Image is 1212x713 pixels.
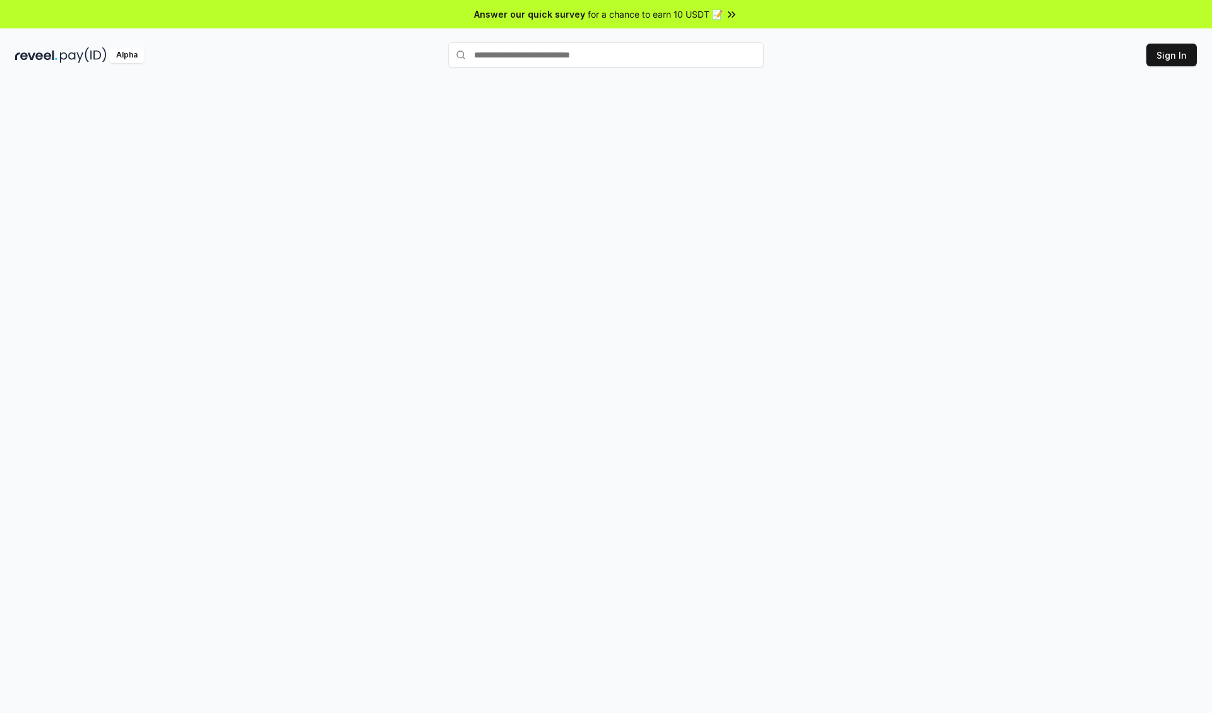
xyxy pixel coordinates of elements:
div: Alpha [109,47,145,63]
img: reveel_dark [15,47,57,63]
button: Sign In [1146,44,1197,66]
img: pay_id [60,47,107,63]
span: Answer our quick survey [474,8,585,21]
span: for a chance to earn 10 USDT 📝 [588,8,723,21]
